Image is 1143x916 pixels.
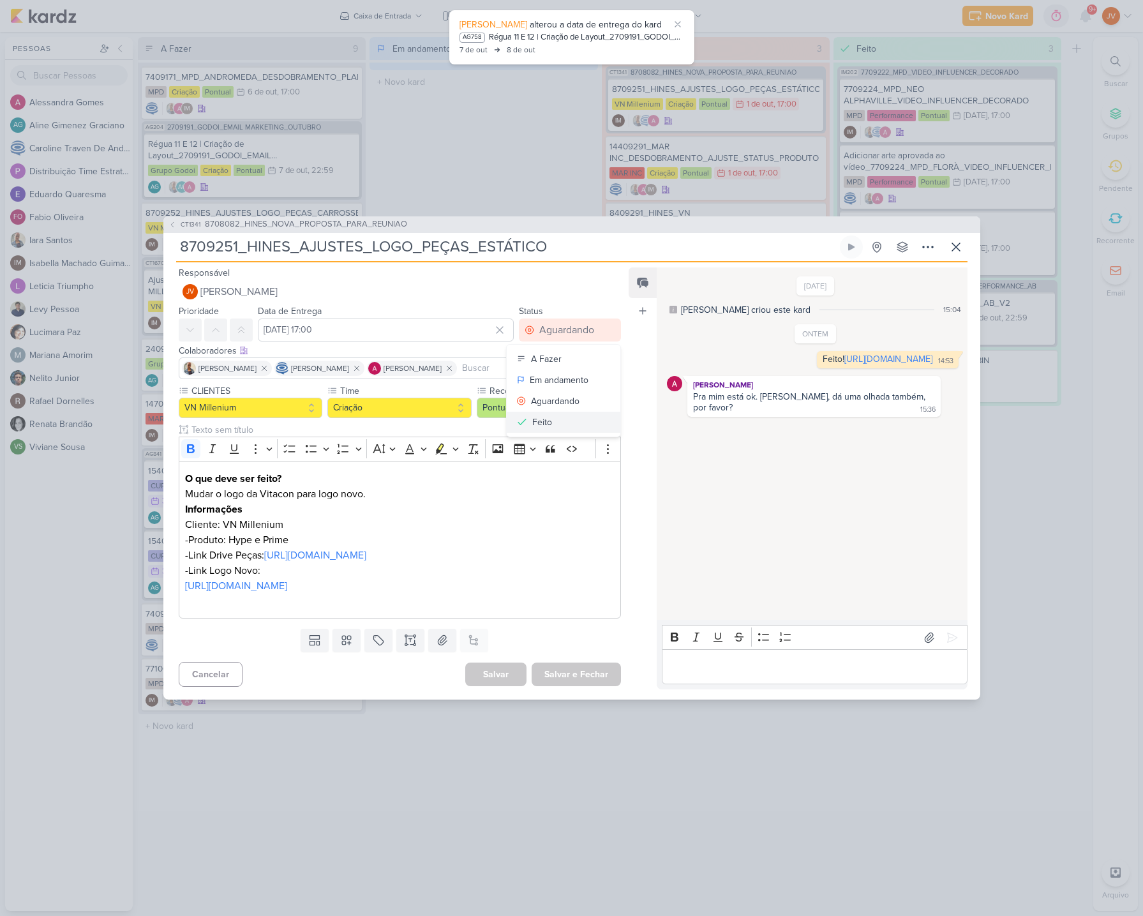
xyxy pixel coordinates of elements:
div: A Fazer [531,352,562,366]
div: 15:04 [943,304,961,315]
div: Colaboradores [179,344,622,357]
img: Alessandra Gomes [667,376,682,391]
span: CT1341 [179,220,202,229]
input: Buscar [459,361,618,376]
div: Pra mim está ok. [PERSON_NAME], dá uma olhada também, por favor? [693,391,928,413]
img: Caroline Traven De Andrade [276,362,288,375]
button: A Fazer [507,349,620,370]
a: [URL][DOMAIN_NAME] [844,354,932,364]
div: 7 de out [459,44,488,56]
div: Régua 11 E 12 | Criação de Layout_2709191_GODOI_EMAIL MARKETING_OUTUBRO [489,31,684,44]
button: Em andamento [507,370,620,391]
div: Em andamento [530,373,588,387]
button: Feito [507,412,620,433]
a: [URL][DOMAIN_NAME] [185,580,287,592]
div: Aguardando [539,322,594,338]
button: VN Millenium [179,398,323,418]
button: CT1341 8708082_HINES_NOVA_PROPOSTA_PARA_REUNIAO [168,218,407,231]
span: [PERSON_NAME] [200,284,278,299]
button: Aguardando [519,319,621,342]
label: Prioridade [179,306,219,317]
div: Editor toolbar [179,437,622,462]
div: Editor toolbar [662,625,967,650]
label: Time [339,384,472,398]
span: 8708082_HINES_NOVA_PROPOSTA_PARA_REUNIAO [205,218,407,231]
p: Cliente: VN Millenium [185,517,614,532]
label: Recorrência [488,384,621,398]
input: Texto sem título [189,423,622,437]
button: Criação [327,398,472,418]
div: Editor editing area: main [662,649,967,684]
button: Pontual [477,398,621,418]
button: Aguardando [507,391,620,412]
label: Status [519,306,543,317]
div: Editor editing area: main [179,461,622,619]
p: Mudar o logo da Vitacon para logo novo. [185,486,614,502]
p: -Produto: Hype e Prime [185,532,614,548]
p: JV [186,289,194,296]
span: [PERSON_NAME] [291,363,349,374]
input: Select a date [258,319,514,342]
div: 15:36 [920,405,936,415]
div: Joney Viana [183,284,198,299]
div: [PERSON_NAME] criou este kard [681,303,811,317]
p: -Link Logo Novo: [185,563,614,578]
div: Ligar relógio [846,242,856,252]
span: [PERSON_NAME] [198,363,257,374]
button: JV [PERSON_NAME] [179,280,622,303]
p: -Link Drive Peças: [185,548,614,563]
input: Kard Sem Título [176,236,837,259]
div: [PERSON_NAME] [690,379,938,391]
div: Aguardando [531,394,579,408]
label: CLIENTES [190,384,323,398]
div: 14:53 [938,356,953,366]
div: 8 de out [507,44,535,56]
label: Responsável [179,267,230,278]
div: Feito! [823,354,932,364]
span: [PERSON_NAME] [384,363,442,374]
a: [URL][DOMAIN_NAME] [264,549,366,562]
div: AG758 [459,33,485,43]
button: Cancelar [179,662,243,687]
span: [PERSON_NAME] [459,19,527,30]
strong: Informações [185,503,243,516]
div: Feito [532,416,552,429]
strong: O que deve ser feito? [185,472,281,485]
label: Data de Entrega [258,306,322,317]
span: alterou a data de entrega do kard [530,19,662,30]
img: Alessandra Gomes [368,362,381,375]
img: Iara Santos [183,362,196,375]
